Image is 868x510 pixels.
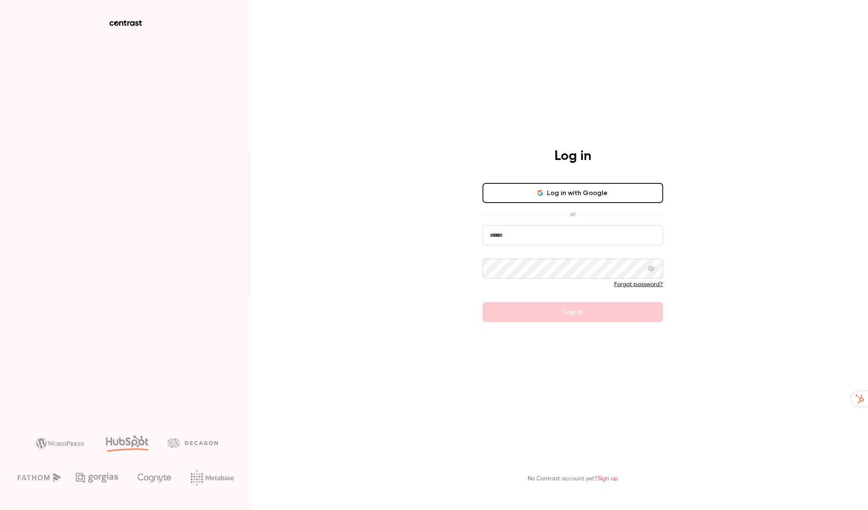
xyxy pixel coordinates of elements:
a: Sign up [597,476,618,482]
h4: Log in [554,148,591,165]
a: Forgot password? [614,282,663,287]
p: No Contrast account yet? [528,474,618,483]
img: decagon [168,438,218,447]
span: or [566,210,580,218]
button: Log in with Google [483,183,663,203]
